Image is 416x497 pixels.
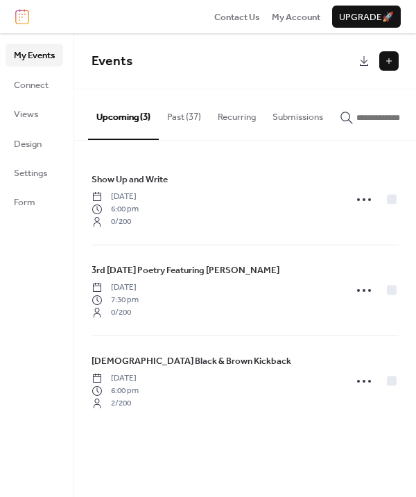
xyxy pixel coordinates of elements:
span: [DATE] [92,372,139,385]
a: Contact Us [214,10,260,24]
span: 6:00 pm [92,385,139,397]
button: Upgrade🚀 [332,6,401,28]
span: [DEMOGRAPHIC_DATA] Black & Brown Kickback [92,354,291,368]
span: Settings [14,166,47,180]
a: Views [6,103,63,125]
a: Design [6,132,63,155]
img: logo [15,9,29,24]
button: Submissions [264,89,331,138]
button: Recurring [209,89,264,138]
a: [DEMOGRAPHIC_DATA] Black & Brown Kickback [92,354,291,369]
a: 3rd [DATE] Poetry Featuring [PERSON_NAME] [92,263,279,278]
span: 7:30 pm [92,294,139,306]
a: Form [6,191,63,213]
a: My Account [272,10,320,24]
span: [DATE] [92,281,139,294]
span: Views [14,107,38,121]
span: Design [14,137,42,151]
span: Form [14,195,35,209]
button: Upcoming (3) [88,89,159,139]
a: My Events [6,44,63,66]
span: [DATE] [92,191,139,203]
span: 0 / 200 [111,216,131,228]
span: 0 / 200 [111,306,131,319]
span: 6:00 pm [92,203,139,216]
span: My Events [14,49,55,62]
a: Settings [6,162,63,184]
button: Past (37) [159,89,209,138]
a: Connect [6,73,63,96]
span: Connect [14,78,49,92]
span: 2 / 200 [111,397,131,410]
span: Upgrade 🚀 [339,10,394,24]
span: 3rd [DATE] Poetry Featuring [PERSON_NAME] [92,263,279,277]
span: Show Up and Write [92,173,168,186]
a: Show Up and Write [92,172,168,187]
span: Events [92,49,132,74]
